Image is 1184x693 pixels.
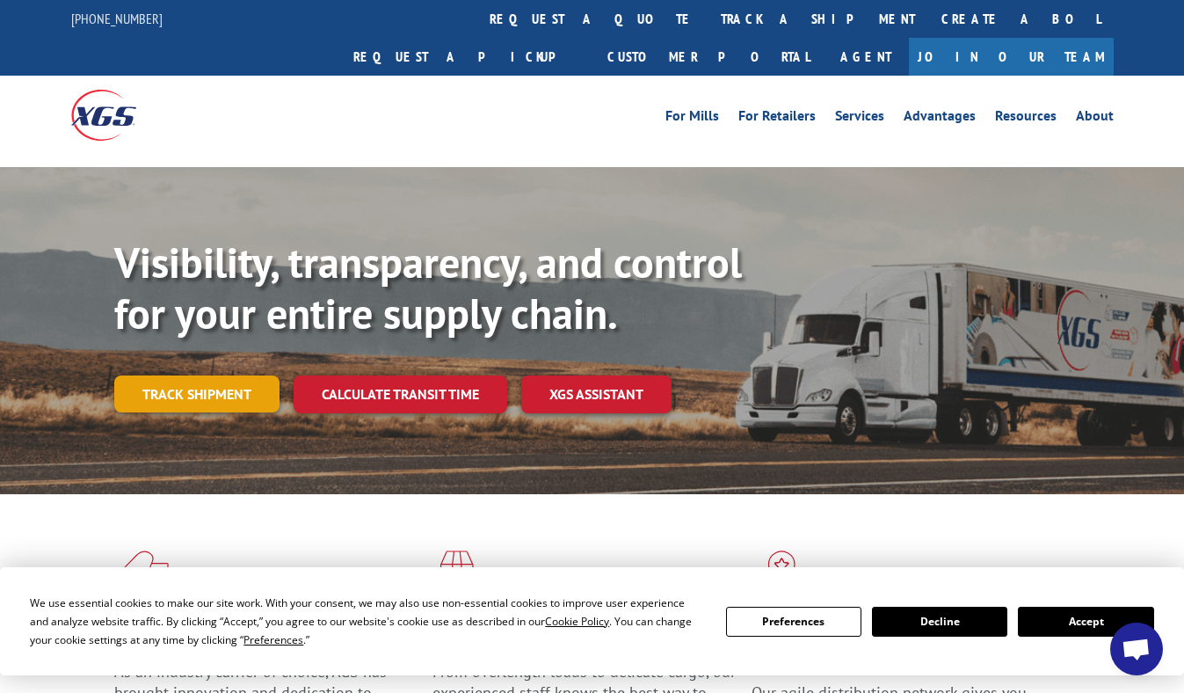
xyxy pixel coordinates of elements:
[1110,623,1163,675] div: Open chat
[872,607,1007,637] button: Decline
[1076,109,1114,128] a: About
[30,594,704,649] div: We use essential cookies to make our site work. With your consent, we may also use non-essential ...
[1018,607,1153,637] button: Accept
[594,38,823,76] a: Customer Portal
[71,10,163,27] a: [PHONE_NUMBER]
[904,109,976,128] a: Advantages
[114,551,169,596] img: xgs-icon-total-supply-chain-intelligence-red
[823,38,909,76] a: Agent
[835,109,884,128] a: Services
[995,109,1057,128] a: Resources
[665,109,719,128] a: For Mills
[521,376,672,413] a: XGS ASSISTANT
[545,614,609,629] span: Cookie Policy
[114,376,280,412] a: Track shipment
[909,38,1114,76] a: Join Our Team
[294,376,507,413] a: Calculate transit time
[340,38,594,76] a: Request a pickup
[114,235,742,340] b: Visibility, transparency, and control for your entire supply chain.
[432,551,474,596] img: xgs-icon-focused-on-flooring-red
[243,632,303,647] span: Preferences
[738,109,816,128] a: For Retailers
[726,607,861,637] button: Preferences
[752,551,812,596] img: xgs-icon-flagship-distribution-model-red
